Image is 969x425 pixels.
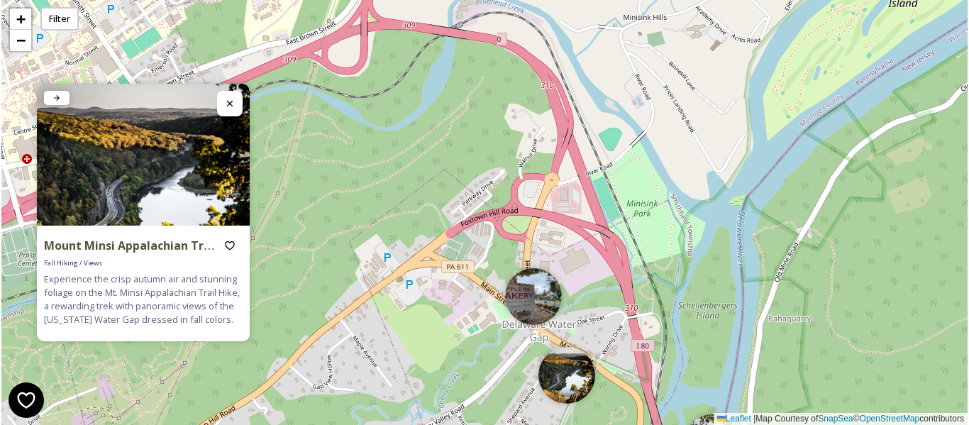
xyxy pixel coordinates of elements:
a: Zoom out [10,30,31,51]
span: Fall Hiking / Views [44,258,102,268]
span: + [16,10,26,28]
div: Filter [40,7,79,31]
strong: Mount Minsi Appalachian Trail Fall Hike [44,238,270,253]
img: Marker [538,347,595,404]
img: 9b4a7b86-019d-03a7-a858-47c8a7341fb4.jpg [37,84,250,297]
div: Map Courtesy of © contributors [714,413,968,425]
span: Experience the crisp autumn air and stunning foliage on the Mt. Minsi Appalachian Trail Hike, a r... [44,272,243,327]
span: | [753,414,755,424]
a: OpenStreetMap [860,414,920,424]
img: Marker [505,268,562,325]
a: Zoom in [10,9,31,30]
a: SnapSea [818,414,853,424]
a: Leaflet [717,414,751,424]
span: − [16,31,26,49]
